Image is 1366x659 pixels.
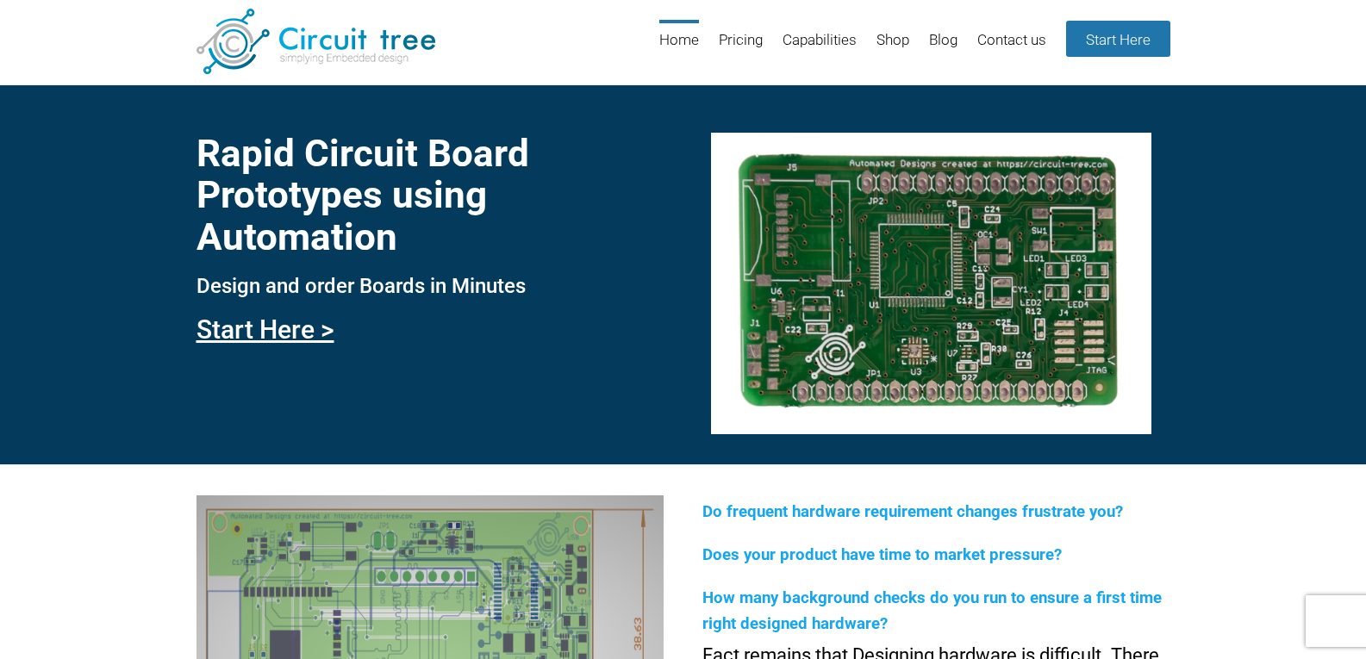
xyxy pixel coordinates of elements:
a: Blog [929,20,957,76]
iframe: chat widget [1294,590,1349,642]
a: Shop [876,20,909,76]
a: Contact us [977,20,1046,76]
a: Start Here [1066,21,1170,57]
img: Circuit Tree [196,9,435,74]
span: Do frequent hardware requirement changes frustrate you? [702,502,1123,521]
h1: Rapid Circuit Board Prototypes using Automation [196,133,664,258]
span: How many background checks do you run to ensure a first time right designed hardware? [702,588,1162,633]
a: Home [659,20,699,76]
span: Does your product have time to market pressure? [702,545,1062,564]
a: Pricing [719,20,763,76]
a: Start Here > [196,314,334,345]
a: Capabilities [783,20,857,76]
h3: Design and order Boards in Minutes [196,275,664,297]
